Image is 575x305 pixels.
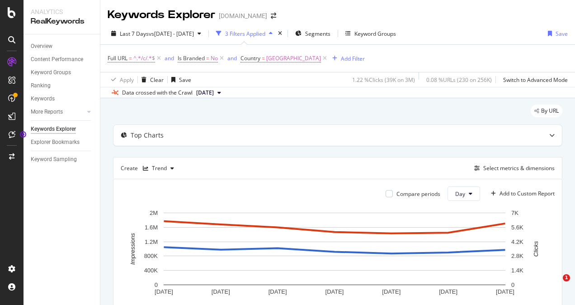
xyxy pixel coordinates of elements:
[212,288,230,295] text: [DATE]
[145,224,158,231] text: 1.6M
[563,274,570,281] span: 1
[487,186,555,201] button: Add to Custom Report
[544,26,568,41] button: Save
[533,241,539,257] text: Clicks
[292,26,334,41] button: Segments
[240,54,260,62] span: Country
[129,233,136,265] text: Impressions
[556,30,568,38] div: Save
[544,274,566,296] iframe: Intercom live chat
[212,26,276,41] button: 3 Filters Applied
[276,29,284,38] div: times
[31,68,71,77] div: Keyword Groups
[31,94,55,104] div: Keywords
[305,30,330,38] span: Segments
[152,166,167,171] div: Trend
[31,42,52,51] div: Overview
[211,52,218,65] span: No
[193,87,225,98] button: [DATE]
[31,42,94,51] a: Overview
[129,54,132,62] span: =
[31,124,94,134] a: Keywords Explorer
[225,30,265,38] div: 3 Filters Applied
[108,7,215,23] div: Keywords Explorer
[31,138,94,147] a: Explorer Bookmarks
[31,16,93,27] div: RealKeywords
[144,253,158,260] text: 800K
[227,54,237,62] button: and
[503,76,568,84] div: Switch to Advanced Mode
[121,208,548,299] svg: A chart.
[131,131,164,140] div: Top Charts
[500,72,568,87] button: Switch to Advanced Mode
[19,130,27,138] div: Tooltip anchor
[31,124,76,134] div: Keywords Explorer
[541,108,559,114] span: By URL
[178,54,205,62] span: Is Branded
[108,54,127,62] span: Full URL
[120,30,149,38] span: Last 7 Days
[219,11,267,20] div: [DOMAIN_NAME]
[155,288,173,295] text: [DATE]
[145,238,158,245] text: 1.2M
[396,190,440,198] div: Compare periods
[121,161,178,176] div: Create
[511,267,523,274] text: 1.4K
[511,224,523,231] text: 5.6K
[196,89,214,97] span: 2025 Oct. 4th
[31,155,77,164] div: Keyword Sampling
[150,76,164,84] div: Clear
[31,55,83,64] div: Content Performance
[122,89,193,97] div: Data crossed with the Crawl
[511,210,518,216] text: 7K
[138,72,164,87] button: Clear
[31,7,93,16] div: Analytics
[483,164,555,172] div: Select metrics & dimensions
[266,52,321,65] span: [GEOGRAPHIC_DATA]
[120,76,134,84] div: Apply
[262,54,265,62] span: =
[168,72,191,87] button: Save
[511,253,523,260] text: 2.8K
[149,30,194,38] span: vs [DATE] - [DATE]
[108,26,205,41] button: Last 7 Daysvs[DATE] - [DATE]
[325,288,344,295] text: [DATE]
[341,55,365,62] div: Add Filter
[31,81,94,91] a: Ranking
[448,186,480,201] button: Day
[500,191,555,196] div: Add to Custom Report
[352,76,415,84] div: 1.22 % Clicks ( 39K on 3M )
[165,54,174,62] button: and
[426,76,492,84] div: 0.08 % URLs ( 230 on 256K )
[206,54,209,62] span: =
[439,288,457,295] text: [DATE]
[139,161,178,176] button: Trend
[31,107,63,117] div: More Reports
[471,163,555,174] button: Select metrics & dimensions
[31,81,51,91] div: Ranking
[329,53,365,64] button: Add Filter
[150,210,158,216] text: 2M
[31,55,94,64] a: Content Performance
[31,68,94,77] a: Keyword Groups
[31,107,85,117] a: More Reports
[511,281,514,288] text: 0
[31,138,80,147] div: Explorer Bookmarks
[269,288,287,295] text: [DATE]
[155,281,158,288] text: 0
[31,155,94,164] a: Keyword Sampling
[31,94,94,104] a: Keywords
[531,105,562,117] div: legacy label
[455,190,465,198] span: Day
[382,288,401,295] text: [DATE]
[354,30,396,38] div: Keyword Groups
[342,26,400,41] button: Keyword Groups
[511,238,523,245] text: 4.2K
[496,288,514,295] text: [DATE]
[108,72,134,87] button: Apply
[271,13,276,19] div: arrow-right-arrow-left
[179,76,191,84] div: Save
